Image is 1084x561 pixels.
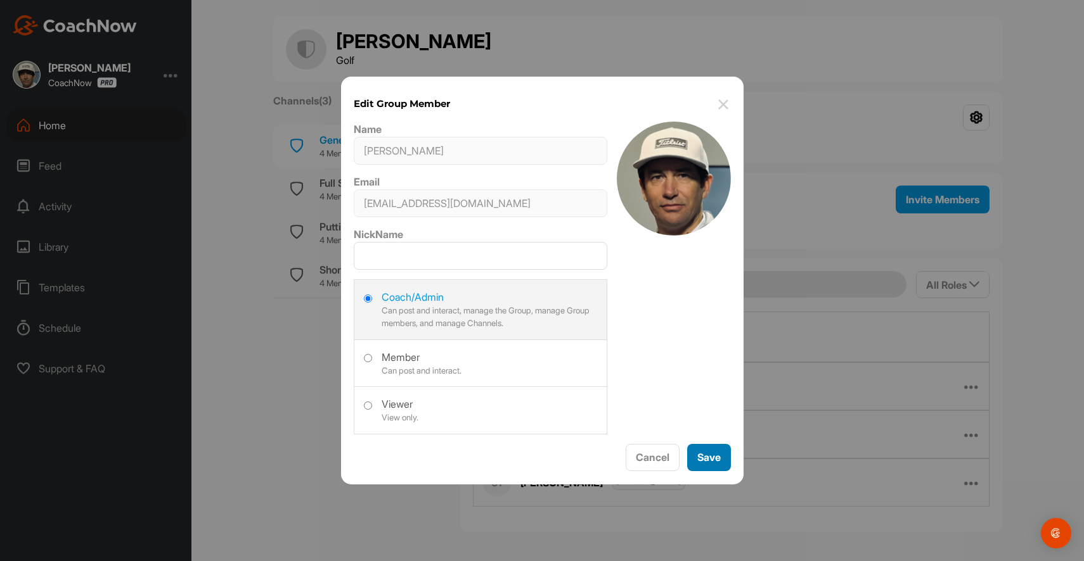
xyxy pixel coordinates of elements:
[354,123,382,136] label: Name
[716,97,731,112] img: close
[1041,518,1071,548] div: Open Intercom Messenger
[354,228,403,241] label: NickName
[617,122,731,236] img: user
[354,97,450,112] h1: Edit Group Member
[354,175,380,188] label: Email
[687,444,731,471] button: Save
[626,444,680,471] button: Cancel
